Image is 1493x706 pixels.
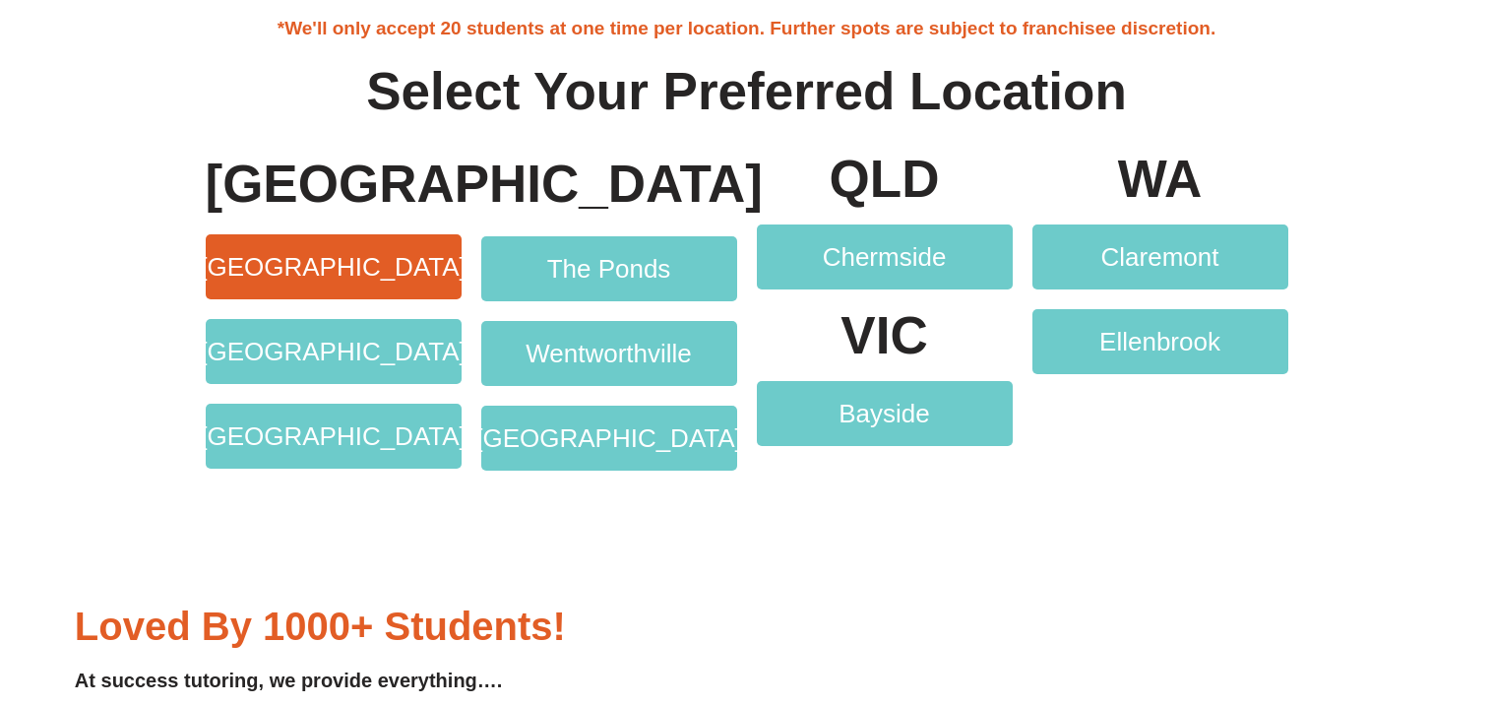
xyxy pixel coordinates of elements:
[547,256,671,282] span: The Ponds
[757,153,1013,205] p: QLD
[206,153,462,216] h4: [GEOGRAPHIC_DATA]
[481,321,737,386] a: Wentworthville
[1032,225,1288,289] a: Claremont
[206,319,462,384] a: [GEOGRAPHIC_DATA]
[366,62,1127,120] b: Select Your Preferred Location
[757,225,1013,289] a: Chermside
[200,254,467,280] span: [GEOGRAPHIC_DATA]
[200,339,467,364] span: [GEOGRAPHIC_DATA]
[757,309,1013,361] p: VIC
[1395,611,1493,706] iframe: Chat Widget
[206,234,462,299] a: [GEOGRAPHIC_DATA]
[839,401,930,426] span: Bayside
[1101,244,1219,270] span: Claremont
[75,666,732,696] h4: At success tutoring, we provide everything….
[1099,329,1220,354] span: Ellenbrook
[75,607,732,646] h3: Loved by 1000+ students!
[757,381,1013,446] a: Bayside
[200,423,467,449] span: [GEOGRAPHIC_DATA]
[526,341,692,366] span: Wentworthville
[186,18,1308,40] h4: *We'll only accept 20 students at one time per location. Further spots are subject to franchisee ...
[206,404,462,469] a: [GEOGRAPHIC_DATA]
[1032,309,1288,374] a: Ellenbrook
[481,236,737,301] a: The Ponds
[823,244,947,270] span: Chermside
[1032,153,1288,205] p: WA
[481,406,737,471] a: [GEOGRAPHIC_DATA]
[475,425,742,451] span: [GEOGRAPHIC_DATA]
